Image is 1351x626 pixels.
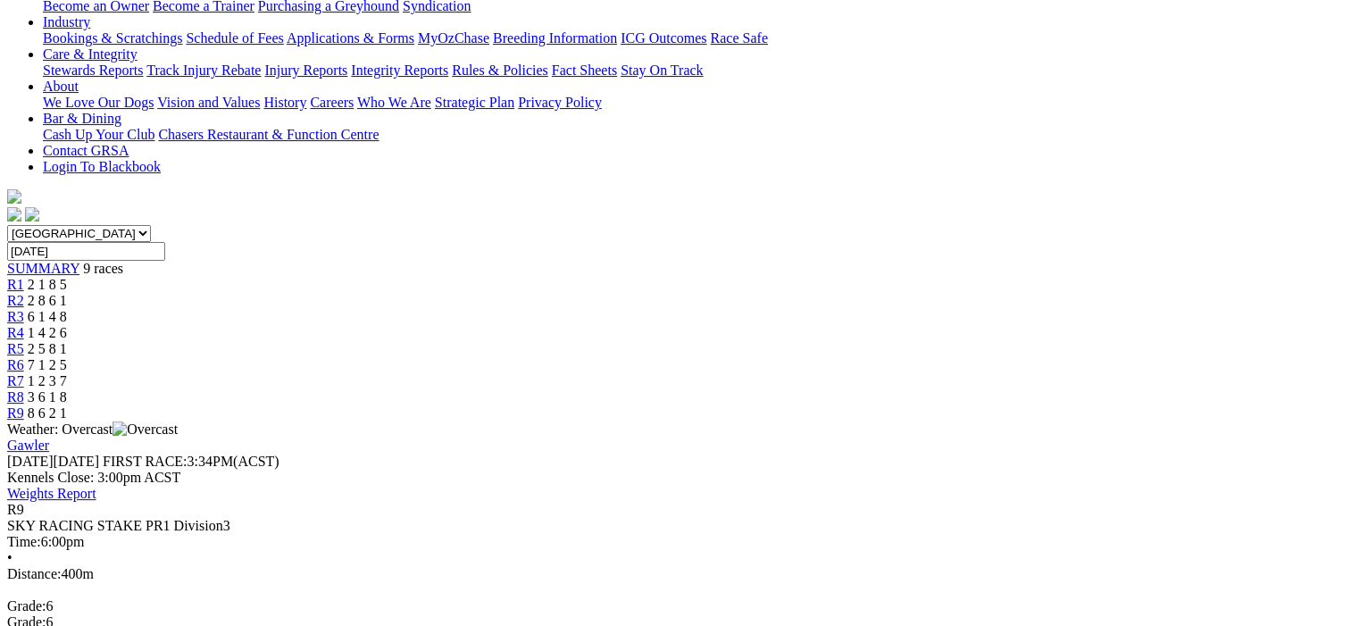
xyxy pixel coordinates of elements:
span: Time: [7,534,41,549]
span: [DATE] [7,454,99,469]
span: 1 4 2 6 [28,325,67,340]
div: 6:00pm [7,534,1344,550]
a: Who We Are [357,95,431,110]
a: Industry [43,14,90,29]
a: We Love Our Dogs [43,95,154,110]
a: Track Injury Rebate [146,63,261,78]
a: Weights Report [7,486,96,501]
a: Stay On Track [621,63,703,78]
span: 3:34PM(ACST) [103,454,279,469]
a: About [43,79,79,94]
a: Vision and Values [157,95,260,110]
img: facebook.svg [7,207,21,221]
span: 9 races [83,261,123,276]
a: R4 [7,325,24,340]
a: Bookings & Scratchings [43,30,182,46]
a: Stewards Reports [43,63,143,78]
div: Bar & Dining [43,127,1344,143]
a: Gawler [7,438,49,453]
a: Care & Integrity [43,46,138,62]
a: Login To Blackbook [43,159,161,174]
input: Select date [7,242,165,261]
a: Bar & Dining [43,111,121,126]
a: R6 [7,357,24,372]
a: R9 [7,405,24,421]
a: R3 [7,309,24,324]
a: Breeding Information [493,30,617,46]
a: R5 [7,341,24,356]
span: 8 6 2 1 [28,405,67,421]
span: 6 1 4 8 [28,309,67,324]
img: twitter.svg [25,207,39,221]
span: • [7,550,13,565]
span: 7 1 2 5 [28,357,67,372]
a: Race Safe [710,30,767,46]
a: ICG Outcomes [621,30,706,46]
a: Schedule of Fees [186,30,283,46]
a: Applications & Forms [287,30,414,46]
div: Care & Integrity [43,63,1344,79]
span: R9 [7,502,24,517]
img: Overcast [113,422,178,438]
span: [DATE] [7,454,54,469]
img: logo-grsa-white.png [7,189,21,204]
span: 2 5 8 1 [28,341,67,356]
a: Strategic Plan [435,95,514,110]
span: 1 2 3 7 [28,373,67,388]
a: R2 [7,293,24,308]
a: Chasers Restaurant & Function Centre [158,127,379,142]
a: MyOzChase [418,30,489,46]
div: SKY RACING STAKE PR1 Division3 [7,518,1344,534]
a: Contact GRSA [43,143,129,158]
a: R7 [7,373,24,388]
span: Weather: Overcast [7,422,178,437]
span: 2 1 8 5 [28,277,67,292]
span: 2 8 6 1 [28,293,67,308]
a: R8 [7,389,24,405]
div: About [43,95,1344,111]
span: 3 6 1 8 [28,389,67,405]
a: History [263,95,306,110]
a: SUMMARY [7,261,79,276]
span: Grade: [7,598,46,613]
span: Distance: [7,566,61,581]
a: Rules & Policies [452,63,548,78]
a: Cash Up Your Club [43,127,154,142]
a: R1 [7,277,24,292]
div: Industry [43,30,1344,46]
a: Integrity Reports [351,63,448,78]
a: Careers [310,95,354,110]
div: 6 [7,598,1344,614]
div: Kennels Close: 3:00pm ACST [7,470,1344,486]
div: 400m [7,566,1344,582]
a: Fact Sheets [552,63,617,78]
span: FIRST RACE: [103,454,187,469]
a: Privacy Policy [518,95,602,110]
a: Injury Reports [264,63,347,78]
